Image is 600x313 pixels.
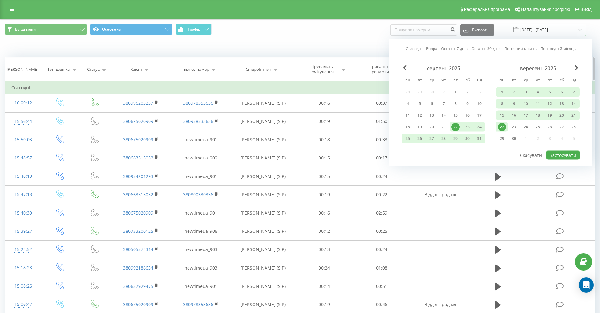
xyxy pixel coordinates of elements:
[496,87,508,97] div: пн 1 вер 2025 р.
[438,122,450,132] div: чт 21 серп 2025 р.
[496,134,508,143] div: пн 29 вер 2025 р.
[123,155,153,161] a: 380663515052
[568,122,580,132] div: нд 28 вер 2025 р.
[508,134,520,143] div: вт 30 вер 2025 р.
[439,135,448,143] div: 28
[402,65,485,71] div: серпень 2025
[475,88,483,96] div: 3
[404,100,412,108] div: 4
[123,100,153,106] a: 380996203237
[556,122,568,132] div: сб 27 вер 2025 р.
[403,65,407,71] span: Previous Month
[416,111,424,120] div: 12
[545,76,554,85] abbr: п’ятниця
[510,88,518,96] div: 2
[520,87,532,97] div: ср 3 вер 2025 р.
[556,87,568,97] div: сб 6 вер 2025 р.
[11,134,35,146] div: 15:50:03
[473,134,485,143] div: нд 31 серп 2025 р.
[568,87,580,97] div: нд 7 вер 2025 р.
[7,67,38,72] div: [PERSON_NAME]
[463,123,472,131] div: 23
[439,76,448,85] abbr: четвер
[504,46,537,52] a: Поточний місяць
[295,94,353,112] td: 00:16
[498,100,506,108] div: 8
[183,192,213,198] a: 380800330336
[534,123,542,131] div: 25
[451,111,460,120] div: 15
[123,265,153,271] a: 380992186634
[402,99,414,109] div: пн 4 серп 2025 р.
[295,240,353,259] td: 00:13
[426,134,438,143] div: ср 27 серп 2025 р.
[579,277,594,293] div: Open Intercom Messenger
[473,87,485,97] div: нд 3 серп 2025 р.
[475,100,483,108] div: 10
[521,7,570,12] span: Налаштування профілю
[451,135,460,143] div: 29
[231,149,295,167] td: [PERSON_NAME] (SIP)
[295,131,353,149] td: 00:18
[130,67,142,72] div: Клієнт
[363,64,397,75] div: Тривалість розмови
[171,240,231,259] td: newtimeua_903
[522,111,530,120] div: 17
[415,76,424,85] abbr: вівторок
[402,111,414,120] div: пн 11 серп 2025 р.
[475,76,484,85] abbr: неділя
[11,280,35,292] div: 15:08:26
[496,122,508,132] div: пн 22 вер 2025 р.
[532,122,544,132] div: чт 25 вер 2025 р.
[451,88,460,96] div: 1
[472,46,500,52] a: Останні 30 днів
[534,100,542,108] div: 11
[428,135,436,143] div: 27
[438,111,450,120] div: чт 14 серп 2025 р.
[414,111,426,120] div: вт 12 серп 2025 р.
[522,100,530,108] div: 10
[353,131,410,149] td: 00:33
[231,94,295,112] td: [PERSON_NAME] (SIP)
[461,99,473,109] div: сб 9 серп 2025 р.
[428,100,436,108] div: 6
[353,167,410,186] td: 00:24
[231,277,295,295] td: [PERSON_NAME] (SIP)
[123,283,153,289] a: 380637929475
[295,259,353,277] td: 00:24
[475,123,483,131] div: 24
[532,87,544,97] div: чт 4 вер 2025 р.
[171,131,231,149] td: newtimeua_901
[496,111,508,120] div: пн 15 вер 2025 р.
[570,111,578,120] div: 21
[509,76,519,85] abbr: вівторок
[522,88,530,96] div: 3
[414,122,426,132] div: вт 19 серп 2025 р.
[123,137,153,143] a: 380675020909
[532,99,544,109] div: чт 11 вер 2025 р.
[353,186,410,204] td: 00:22
[353,112,410,131] td: 01:50
[575,65,578,71] span: Next Month
[231,131,295,149] td: [PERSON_NAME] (SIP)
[402,122,414,132] div: пн 18 серп 2025 р.
[463,111,472,120] div: 16
[450,111,461,120] div: пт 15 серп 2025 р.
[464,7,510,12] span: Реферальна програма
[473,99,485,109] div: нд 10 серп 2025 р.
[231,240,295,259] td: [PERSON_NAME] (SIP)
[558,123,566,131] div: 27
[188,27,200,31] span: Графік
[569,76,578,85] abbr: неділя
[402,134,414,143] div: пн 25 серп 2025 р.
[475,111,483,120] div: 17
[439,123,448,131] div: 21
[544,111,556,120] div: пт 19 вер 2025 р.
[246,67,271,72] div: Співробітник
[406,46,422,52] a: Сьогодні
[544,122,556,132] div: пт 26 вер 2025 р.
[520,122,532,132] div: ср 24 вер 2025 р.
[11,170,35,182] div: 15:48:10
[508,122,520,132] div: вт 23 вер 2025 р.
[171,149,231,167] td: newtimeua_909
